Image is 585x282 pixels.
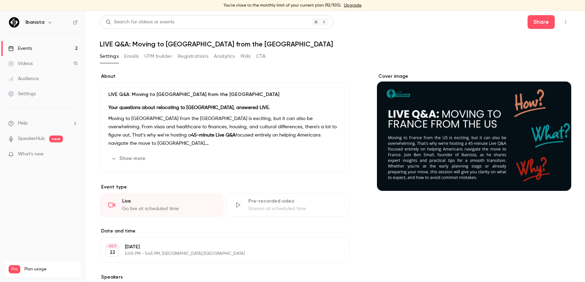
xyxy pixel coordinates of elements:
[256,51,266,62] button: CTA
[100,228,349,235] label: Date and time
[144,51,172,62] button: UTM builder
[122,205,215,212] div: Go live at scheduled time
[100,73,349,80] label: About
[100,51,119,62] button: Settings
[106,19,174,26] div: Search for videos or events
[9,17,20,28] img: Ibanista
[8,75,39,82] div: Audience
[9,265,20,273] span: Pro
[24,267,77,272] span: Plan usage
[100,274,349,281] label: Speakers
[106,244,119,249] div: OCT
[377,73,571,191] section: Cover image
[100,193,223,217] div: LiveGo live at scheduled time
[8,90,36,97] div: Settings
[8,120,78,127] li: help-dropdown-opener
[108,115,341,148] p: Moving to [GEOGRAPHIC_DATA] from the [GEOGRAPHIC_DATA] is exciting, but it can also be overwhelmi...
[108,91,341,98] p: LIVE Q&A: Moving to [GEOGRAPHIC_DATA] from the [GEOGRAPHIC_DATA]
[18,135,45,142] a: SpeakerHub
[344,3,361,8] a: Upgrade
[8,45,32,52] div: Events
[248,198,341,205] div: Pre-recorded video
[100,40,571,48] h1: LIVE Q&A: Moving to [GEOGRAPHIC_DATA] from the [GEOGRAPHIC_DATA]
[241,51,251,62] button: Polls
[248,205,341,212] div: Stream at scheduled time
[108,105,270,110] strong: Your questions about relocating to [GEOGRAPHIC_DATA], answered LIVE.
[122,198,215,205] div: Live
[18,120,28,127] span: Help
[108,153,150,164] button: Show more
[125,243,313,250] p: [DATE]
[49,135,63,142] span: new
[25,19,44,26] h6: Ibanista
[124,51,139,62] button: Emails
[214,51,235,62] button: Analytics
[191,133,236,138] strong: 45-minute Live Q&A
[125,251,313,257] p: 5:00 PM - 5:45 PM, [GEOGRAPHIC_DATA]/[GEOGRAPHIC_DATA]
[18,151,44,158] span: What's new
[377,73,571,80] label: Cover image
[110,249,115,256] p: 22
[100,184,349,191] p: Event type
[528,15,555,29] button: Share
[69,151,78,158] iframe: Noticeable Trigger
[226,193,349,217] div: Pre-recorded videoStream at scheduled time
[178,51,208,62] button: Registrations
[8,60,33,67] div: Videos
